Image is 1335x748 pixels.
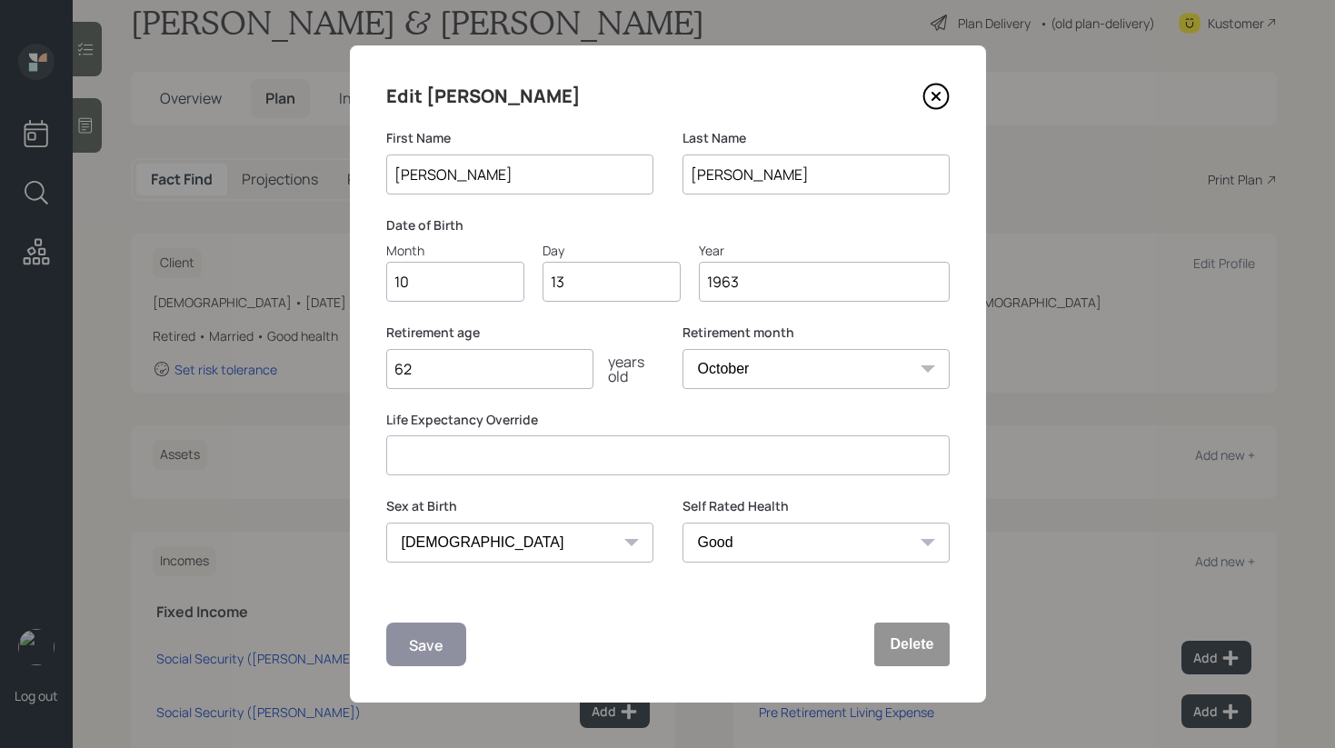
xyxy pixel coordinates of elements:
[386,623,466,666] button: Save
[699,241,950,260] div: Year
[543,241,681,260] div: Day
[386,324,653,342] label: Retirement age
[386,216,950,234] label: Date of Birth
[682,497,950,515] label: Self Rated Health
[386,497,653,515] label: Sex at Birth
[409,633,443,658] div: Save
[386,411,950,429] label: Life Expectancy Override
[386,262,524,302] input: Month
[386,129,653,147] label: First Name
[543,262,681,302] input: Day
[874,623,949,666] button: Delete
[386,241,524,260] div: Month
[699,262,950,302] input: Year
[593,354,653,384] div: years old
[386,82,581,111] h4: Edit [PERSON_NAME]
[682,324,950,342] label: Retirement month
[682,129,950,147] label: Last Name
